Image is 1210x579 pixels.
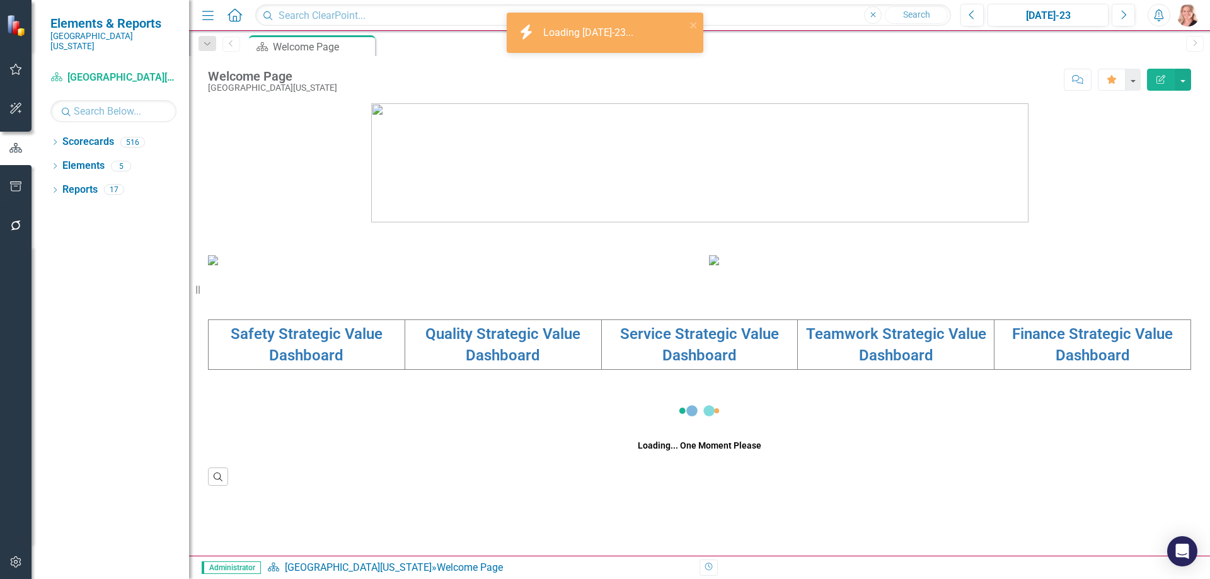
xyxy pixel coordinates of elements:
[208,83,337,93] div: [GEOGRAPHIC_DATA][US_STATE]
[371,103,1028,222] img: download%20somc%20logo%20v2.png
[231,325,383,364] a: Safety Strategic Value Dashboard
[638,439,761,452] div: Loading... One Moment Please
[709,255,719,265] img: download%20somc%20strategic%20values%20v2.png
[285,561,432,573] a: [GEOGRAPHIC_DATA][US_STATE]
[806,325,986,364] a: Teamwork Strategic Value Dashboard
[267,561,690,575] div: »
[62,159,105,173] a: Elements
[425,325,580,364] a: Quality Strategic Value Dashboard
[543,26,637,40] div: Loading [DATE]-23...
[62,135,114,149] a: Scorecards
[111,161,131,171] div: 5
[903,9,930,20] span: Search
[689,18,698,32] button: close
[255,4,951,26] input: Search ClearPoint...
[50,71,176,85] a: [GEOGRAPHIC_DATA][US_STATE]
[1012,325,1173,364] a: Finance Strategic Value Dashboard
[104,185,124,195] div: 17
[992,8,1104,23] div: [DATE]-23
[273,39,372,55] div: Welcome Page
[1177,4,1199,26] img: Tiffany LaCoste
[50,16,176,31] span: Elements & Reports
[50,100,176,122] input: Search Below...
[1167,536,1197,566] div: Open Intercom Messenger
[988,4,1109,26] button: [DATE]-23
[437,561,503,573] div: Welcome Page
[120,137,145,147] div: 516
[202,561,261,574] span: Administrator
[62,183,98,197] a: Reports
[885,6,948,24] button: Search
[208,69,337,83] div: Welcome Page
[208,255,218,265] img: download%20somc%20mission%20vision.png
[620,325,779,364] a: Service Strategic Value Dashboard
[6,14,28,37] img: ClearPoint Strategy
[50,31,176,52] small: [GEOGRAPHIC_DATA][US_STATE]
